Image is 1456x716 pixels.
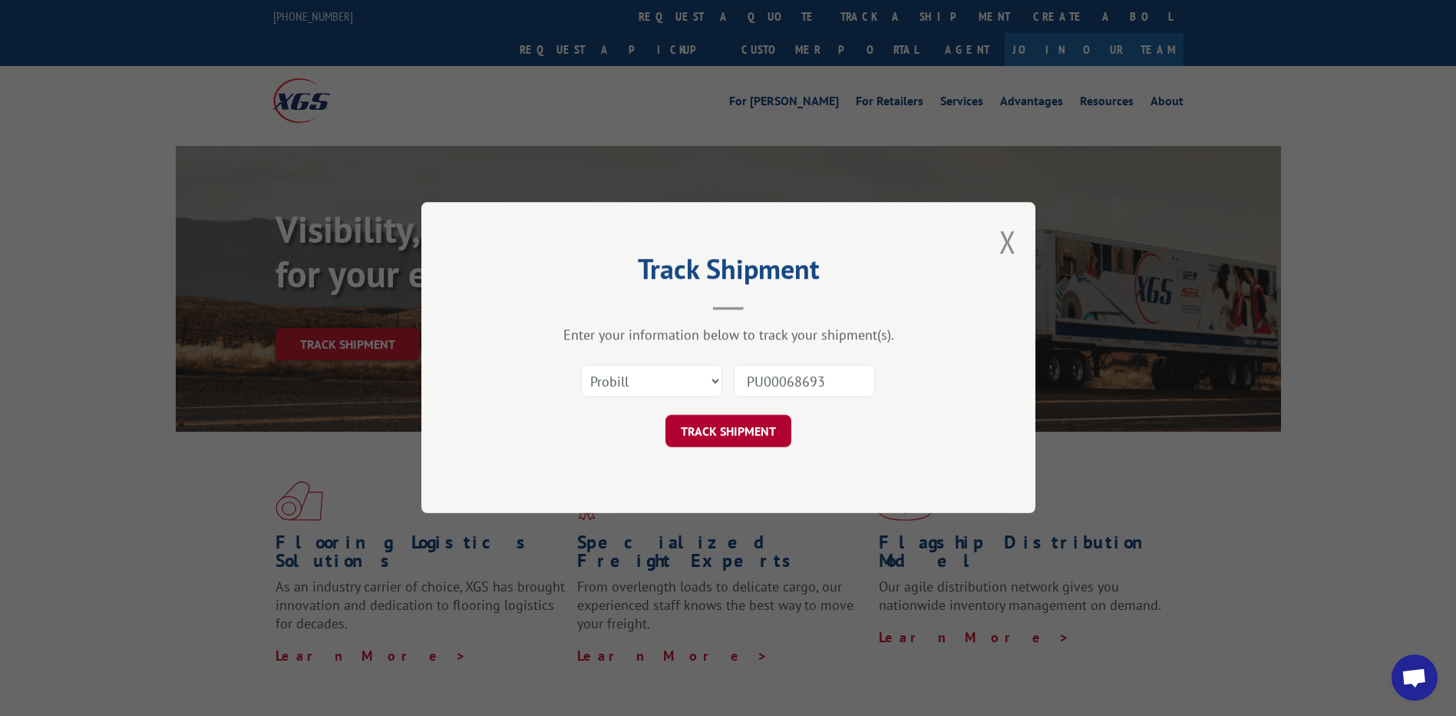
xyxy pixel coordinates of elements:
input: Number(s) [734,366,875,398]
h2: Track Shipment [498,258,959,287]
button: Close modal [999,221,1016,262]
div: Enter your information below to track your shipment(s). [498,327,959,344]
button: TRACK SHIPMENT [665,416,791,448]
div: Open chat [1392,655,1438,701]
